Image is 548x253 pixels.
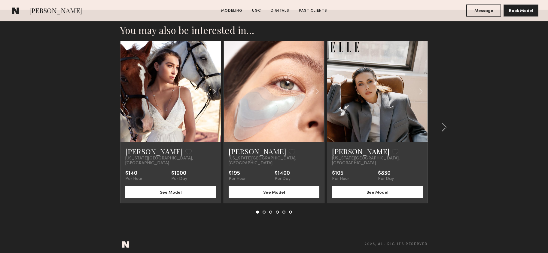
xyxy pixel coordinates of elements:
div: $105 [332,171,349,177]
a: Book Model [504,8,538,13]
a: [PERSON_NAME] [125,147,183,156]
div: Per Day [378,177,394,181]
div: Per Day [171,177,187,181]
a: Digitals [268,8,292,14]
a: [PERSON_NAME] [332,147,390,156]
button: See Model [125,186,216,198]
div: Per Hour [332,177,349,181]
span: [PERSON_NAME] [29,6,82,17]
span: [US_STATE][GEOGRAPHIC_DATA], [GEOGRAPHIC_DATA] [125,156,216,166]
div: $140 [125,171,142,177]
div: Per Hour [229,177,246,181]
a: Past Clients [297,8,330,14]
a: See Model [125,190,216,195]
button: See Model [332,186,423,198]
button: Book Model [504,5,538,17]
a: [PERSON_NAME] [229,147,286,156]
span: [US_STATE][GEOGRAPHIC_DATA], [GEOGRAPHIC_DATA] [332,156,423,166]
span: 2025, all rights reserved [364,242,428,246]
button: Message [466,5,501,17]
a: See Model [332,190,423,195]
a: Modeling [219,8,245,14]
h2: You may also be interested in… [120,24,428,36]
div: $830 [378,171,394,177]
div: Per Hour [125,177,142,181]
a: See Model [229,190,319,195]
button: See Model [229,186,319,198]
a: UGC [250,8,263,14]
div: $195 [229,171,246,177]
div: Per Day [275,177,291,181]
div: $1000 [171,171,187,177]
span: [US_STATE][GEOGRAPHIC_DATA], [GEOGRAPHIC_DATA] [229,156,319,166]
div: $1400 [275,171,291,177]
